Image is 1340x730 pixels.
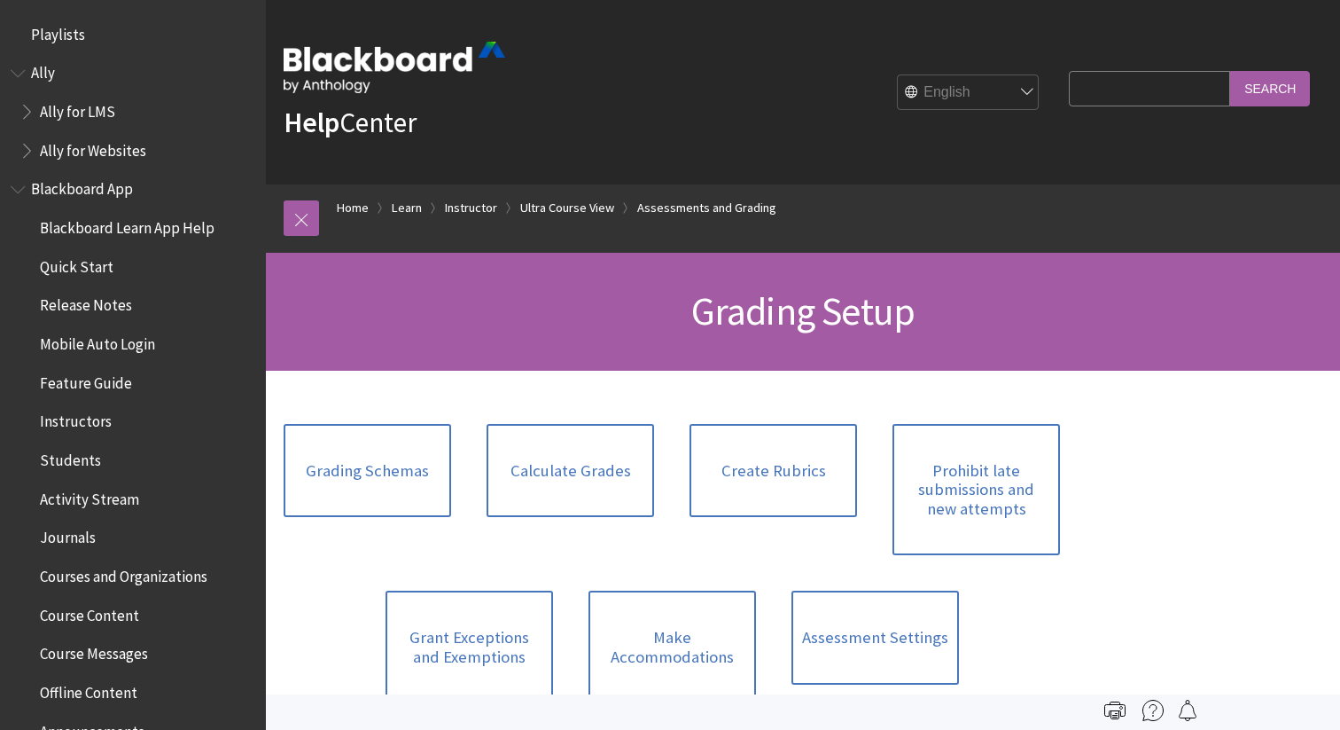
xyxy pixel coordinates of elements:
[40,407,112,431] span: Instructors
[1104,700,1126,721] img: Print
[40,445,101,469] span: Students
[284,42,505,93] img: Blackboard by Anthology
[791,591,959,685] a: Assessment Settings
[520,197,614,219] a: Ultra Course View
[1230,71,1310,106] input: Search
[392,197,422,219] a: Learn
[337,197,369,219] a: Home
[40,368,132,392] span: Feature Guide
[31,59,55,82] span: Ally
[40,640,148,663] span: Course Messages
[40,523,96,547] span: Journals
[31,20,85,43] span: Playlists
[284,424,451,518] a: Grading Schemas
[40,97,115,121] span: Ally for LMS
[691,287,915,335] span: Grading Setup
[40,600,139,624] span: Course Content
[11,20,255,50] nav: Book outline for Playlists
[892,424,1060,556] a: Prohibit late submissions and new attempts
[40,678,137,702] span: Offline Content
[40,213,214,237] span: Blackboard Learn App Help
[40,329,155,353] span: Mobile Auto Login
[637,197,776,219] a: Assessments and Grading
[1142,700,1164,721] img: More help
[40,291,132,315] span: Release Notes
[40,252,113,276] span: Quick Start
[31,175,133,199] span: Blackboard App
[487,424,654,518] a: Calculate Grades
[588,591,756,703] a: Make Accommodations
[11,59,255,166] nav: Book outline for Anthology Ally Help
[1177,700,1198,721] img: Follow this page
[284,105,339,140] strong: Help
[445,197,497,219] a: Instructor
[898,75,1040,111] select: Site Language Selector
[40,484,139,508] span: Activity Stream
[689,424,857,518] a: Create Rubrics
[284,105,417,140] a: HelpCenter
[386,591,553,703] a: Grant Exceptions and Exemptions
[40,561,207,585] span: Courses and Organizations
[40,136,146,160] span: Ally for Websites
